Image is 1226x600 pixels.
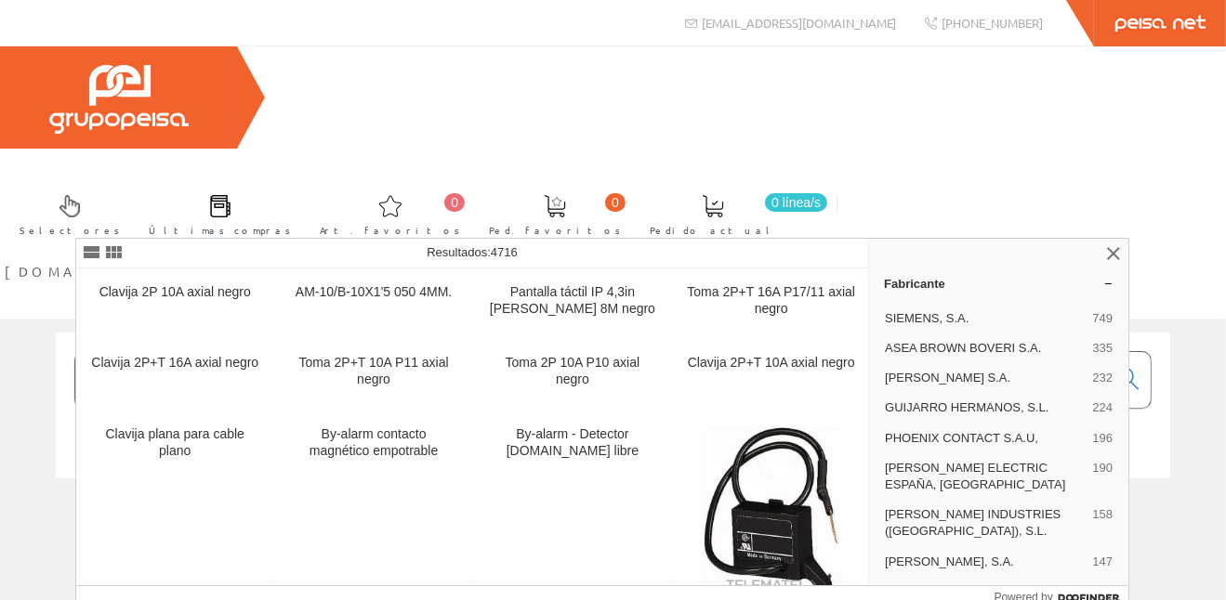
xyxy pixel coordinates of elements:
[91,284,259,301] div: Clavija 2P 10A axial negro
[1092,583,1113,600] span: 131
[1,179,129,247] a: Selectores
[672,269,870,339] a: Toma 2P+T 16A P17/11 axial negro
[1092,430,1113,447] span: 196
[473,269,671,339] a: Pantalla táctil IP 4,3in [PERSON_NAME] 8M negro
[687,355,855,372] div: Clavija 2P+T 10A axial negro
[885,430,1085,447] span: PHOENIX CONTACT S.A.U,
[56,502,1170,517] div: © Grupo Peisa
[885,583,1085,600] span: HAGER SISTEMAS, S.A.U.
[1092,554,1113,570] span: 147
[1092,370,1113,386] span: 232
[320,221,460,240] span: Art. favoritos
[1092,340,1113,357] span: 335
[91,355,259,372] div: Clavija 2P+T 16A axial negro
[687,284,855,318] div: Toma 2P+T 16A P17/11 axial negro
[489,221,621,240] span: Ped. favoritos
[427,245,518,259] span: Resultados:
[5,262,508,280] span: [DOMAIN_NAME] [DOMAIN_NAME]. FRIGUS SL
[444,193,465,212] span: 0
[91,426,259,460] div: Clavija plana para cable plano
[885,506,1085,540] span: [PERSON_NAME] INDUSTRIES ([GEOGRAPHIC_DATA]), S.L.
[5,247,555,265] a: [DOMAIN_NAME] [DOMAIN_NAME]. FRIGUS SL
[1092,310,1113,327] span: 749
[885,554,1085,570] span: [PERSON_NAME], S.A.
[885,310,1085,327] span: SIEMENS, S.A.
[672,340,870,410] a: Clavija 2P+T 10A axial negro
[130,179,300,247] a: Últimas compras
[76,269,274,339] a: Clavija 2P 10A axial negro
[1092,460,1113,493] span: 190
[290,284,458,301] div: AM-10/B-10X1'5 050 4MM.
[275,269,473,339] a: AM-10/B-10X1'5 050 4MM.
[702,426,841,593] img: Módulo supresor Varistor; 48 V AC; Conexión a tornillo; Para contactor DILE…
[702,15,896,31] span: [EMAIL_ADDRESS][DOMAIN_NAME]
[605,193,626,212] span: 0
[885,460,1085,493] span: [PERSON_NAME] ELECTRIC ESPAÑA, [GEOGRAPHIC_DATA]
[491,245,518,259] span: 4716
[473,340,671,410] a: Toma 2P 10A P10 axial negro
[488,284,656,318] div: Pantalla táctil IP 4,3in [PERSON_NAME] 8M negro
[869,268,1128,298] a: Fabricante
[1092,399,1113,416] span: 224
[290,426,458,460] div: By-alarm contacto magnético empotrable
[488,355,656,388] div: Toma 2P 10A P10 axial negro
[49,65,189,134] img: Grupo Peisa
[275,340,473,410] a: Toma 2P+T 10A P11 axial negro
[76,340,274,410] a: Clavija 2P+T 16A axial negro
[149,221,291,240] span: Últimas compras
[1092,506,1113,540] span: 158
[20,221,120,240] span: Selectores
[885,399,1085,416] span: GUIJARRO HERMANOS, S.L.
[885,370,1085,386] span: [PERSON_NAME] S.A.
[942,15,1043,31] span: [PHONE_NUMBER]
[765,193,827,212] span: 0 línea/s
[488,426,656,460] div: By-alarm - Detector [DOMAIN_NAME] libre
[885,340,1085,357] span: ASEA BROWN BOVERI S.A.
[290,355,458,388] div: Toma 2P+T 10A P11 axial negro
[650,221,776,240] span: Pedido actual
